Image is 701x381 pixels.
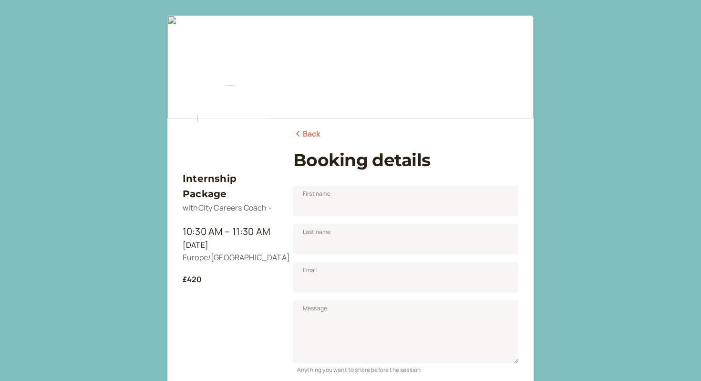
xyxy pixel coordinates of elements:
b: £420 [183,274,202,285]
span: First name [303,189,331,199]
span: Message [303,304,327,313]
input: First name [293,186,518,216]
span: Last name [303,227,330,237]
input: Last name [293,224,518,254]
a: Back [293,128,321,140]
div: 10:30 AM – 11:30 AM [183,224,278,239]
div: [DATE] [183,239,278,252]
input: Email [293,262,518,293]
h1: Booking details [293,150,518,170]
h3: Internship Package [183,171,278,202]
span: Email [303,265,318,275]
div: Anything you want to share before the session [293,363,518,374]
div: Europe/[GEOGRAPHIC_DATA] [183,252,278,264]
span: with City Careers Coach - [183,202,272,213]
textarea: Message [293,300,518,363]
